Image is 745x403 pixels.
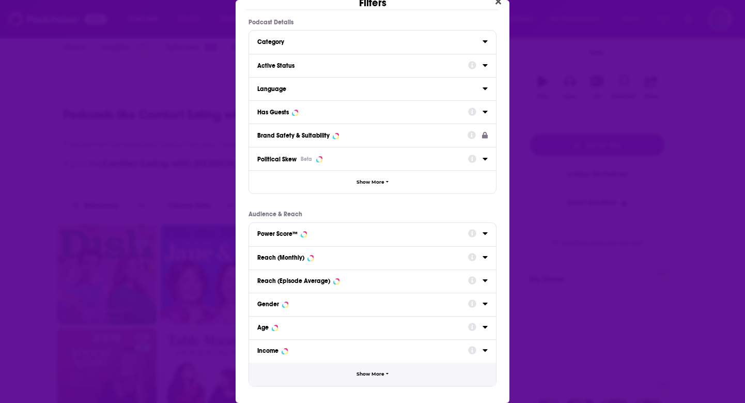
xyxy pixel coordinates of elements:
[257,230,298,237] div: Power Score™
[257,156,297,163] span: Political Skew
[257,62,461,69] div: Active Status
[257,297,468,310] button: Gender
[257,301,279,308] div: Gender
[257,274,468,287] button: Reach (Episode Average)
[257,347,278,354] div: Income
[249,19,496,26] p: Podcast Details
[301,156,312,162] div: Beta
[257,35,483,48] button: Category
[257,152,468,166] button: Political SkewBeta
[257,227,468,240] button: Power Score™
[257,128,468,141] button: Brand Safety & Suitability
[356,371,384,377] span: Show More
[257,58,468,71] button: Active Status
[257,132,330,139] div: Brand Safety & Suitability
[257,38,476,46] div: Category
[249,211,496,218] p: Audience & Reach
[249,170,496,193] button: Show More
[257,254,304,261] div: Reach (Monthly)
[257,344,468,357] button: Income
[257,109,289,116] div: Has Guests
[257,251,468,264] button: Reach (Monthly)
[257,128,488,141] a: Brand Safety & Suitability
[257,277,330,285] div: Reach (Episode Average)
[249,363,496,386] button: Show More
[257,105,468,118] button: Has Guests
[257,321,468,334] button: Age
[257,324,269,331] div: Age
[356,180,384,185] span: Show More
[257,85,476,93] div: Language
[257,82,483,95] button: Language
